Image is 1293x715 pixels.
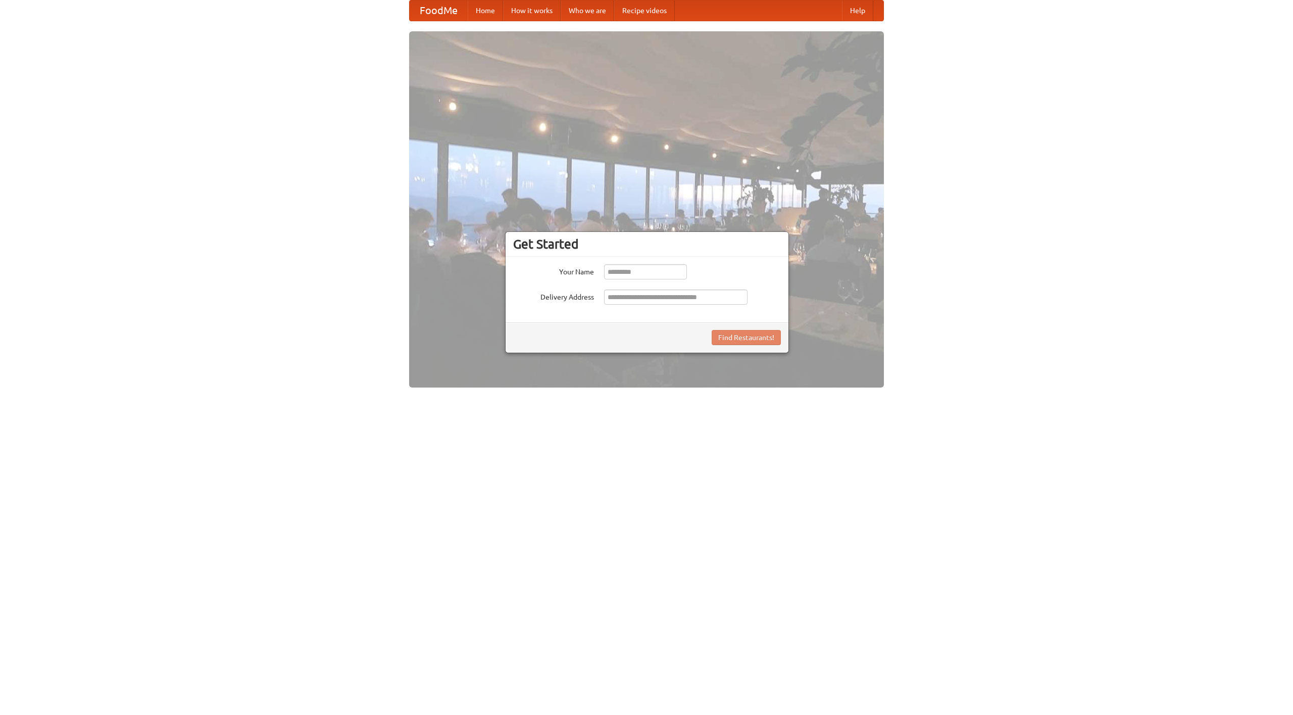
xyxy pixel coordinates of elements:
a: Who we are [561,1,614,21]
label: Your Name [513,264,594,277]
a: How it works [503,1,561,21]
button: Find Restaurants! [712,330,781,345]
a: FoodMe [410,1,468,21]
h3: Get Started [513,236,781,252]
a: Help [842,1,873,21]
label: Delivery Address [513,290,594,302]
a: Home [468,1,503,21]
a: Recipe videos [614,1,675,21]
